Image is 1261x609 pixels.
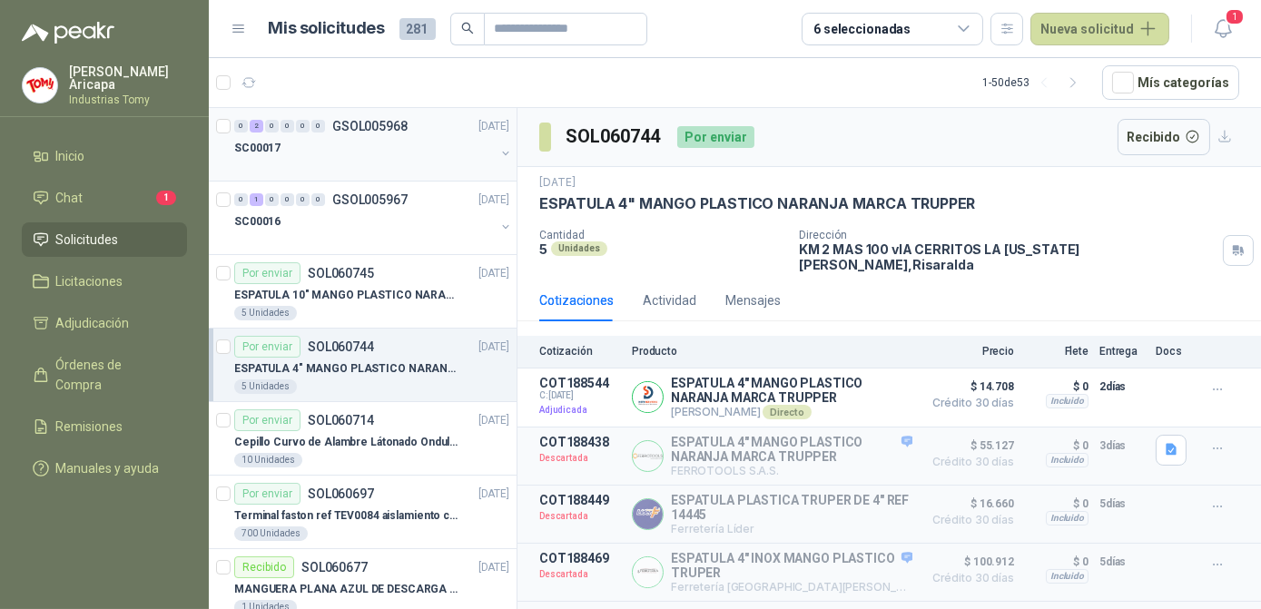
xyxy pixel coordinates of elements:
[633,557,663,587] img: Company Logo
[478,339,509,356] p: [DATE]
[478,486,509,503] p: [DATE]
[56,188,84,208] span: Chat
[799,241,1216,272] p: KM 2 MAS 100 vIA CERRITOS LA [US_STATE] [PERSON_NAME] , Risaralda
[671,376,912,405] p: ESPATULA 4" MANGO PLASTICO NARANJA MARCA TRUPPER
[234,120,248,133] div: 0
[308,340,374,353] p: SOL060744
[234,306,297,320] div: 5 Unidades
[234,115,513,173] a: 0 2 0 0 0 0 GSOL005968[DATE] SC00017
[22,451,187,486] a: Manuales y ayuda
[1099,493,1145,515] p: 5 días
[1046,394,1089,408] div: Incluido
[22,139,187,173] a: Inicio
[22,222,187,257] a: Solicitudes
[234,213,281,231] p: SC00016
[1046,511,1089,526] div: Incluido
[209,255,517,329] a: Por enviarSOL060745[DATE] ESPATULA 10" MANGO PLASTICO NARANJA MARCA TRUPPER5 Unidades
[1025,551,1089,573] p: $ 0
[1046,569,1089,584] div: Incluido
[478,192,509,209] p: [DATE]
[982,68,1088,97] div: 1 - 50 de 53
[234,483,300,505] div: Por enviar
[69,65,187,91] p: [PERSON_NAME] Aricapa
[22,348,187,402] a: Órdenes de Compra
[56,458,160,478] span: Manuales y ayuda
[1225,8,1245,25] span: 1
[539,435,621,449] p: COT188438
[671,522,912,535] p: Ferretería Líder
[1102,65,1239,100] button: Mís categorías
[539,565,621,584] p: Descartada
[923,573,1014,584] span: Crédito 30 días
[632,345,912,358] p: Producto
[923,398,1014,408] span: Crédito 30 días
[234,262,300,284] div: Por enviar
[311,120,325,133] div: 0
[671,405,912,419] p: [PERSON_NAME]
[234,453,302,467] div: 10 Unidades
[539,174,576,192] p: [DATE]
[265,193,279,206] div: 0
[1025,435,1089,457] p: $ 0
[22,409,187,444] a: Remisiones
[234,507,460,525] p: Terminal faston ref TEV0084 aislamiento completo
[1156,345,1192,358] p: Docs
[923,376,1014,398] span: $ 14.708
[566,123,663,151] h3: SOL060744
[763,405,811,419] div: Directo
[539,241,547,257] p: 5
[23,68,57,103] img: Company Logo
[22,306,187,340] a: Adjudicación
[69,94,187,105] p: Industrias Tomy
[1099,345,1145,358] p: Entrega
[308,267,374,280] p: SOL060745
[539,194,975,213] p: ESPATULA 4" MANGO PLASTICO NARANJA MARCA TRUPPER
[671,551,912,580] p: ESPATULA 4" INOX MANGO PLASTICO TRUPER
[250,120,263,133] div: 2
[923,551,1014,573] span: $ 100.912
[209,402,517,476] a: Por enviarSOL060714[DATE] Cepillo Curvo de Alambre Látonado Ondulado con Mango Truper10 Unidades
[56,146,85,166] span: Inicio
[234,434,460,451] p: Cepillo Curvo de Alambre Látonado Ondulado con Mango Truper
[234,193,248,206] div: 0
[725,290,781,310] div: Mensajes
[56,271,123,291] span: Licitaciones
[539,493,621,507] p: COT188449
[671,435,912,464] p: ESPATULA 4" MANGO PLASTICO NARANJA MARCA TRUPPER
[281,193,294,206] div: 0
[539,507,621,526] p: Descartada
[209,476,517,549] a: Por enviarSOL060697[DATE] Terminal faston ref TEV0084 aislamiento completo700 Unidades
[539,345,621,358] p: Cotización
[923,435,1014,457] span: $ 55.127
[296,193,310,206] div: 0
[308,487,374,500] p: SOL060697
[671,464,912,477] p: FERROTOOLS S.A.S.
[1118,119,1211,155] button: Recibido
[478,118,509,135] p: [DATE]
[539,290,614,310] div: Cotizaciones
[539,551,621,565] p: COT188469
[234,581,460,598] p: MANGUERA PLANA AZUL DE DESCARGA 60 PSI X 20 METROS CON UNION DE 6” MAS ABRAZADERAS METALICAS DE 6”
[234,379,297,394] div: 5 Unidades
[56,313,130,333] span: Adjudicación
[633,441,663,471] img: Company Logo
[923,345,1014,358] p: Precio
[671,493,912,522] p: ESPATULA PLASTICA TRUPER DE 4" REF 14445
[281,120,294,133] div: 0
[478,265,509,282] p: [DATE]
[22,22,114,44] img: Logo peakr
[478,559,509,576] p: [DATE]
[677,126,754,148] div: Por enviar
[671,580,912,594] p: Ferretería [GEOGRAPHIC_DATA][PERSON_NAME]
[1046,453,1089,467] div: Incluido
[234,336,300,358] div: Por enviar
[461,22,474,34] span: search
[234,526,308,541] div: 700 Unidades
[399,18,436,40] span: 281
[1025,493,1089,515] p: $ 0
[234,287,460,304] p: ESPATULA 10" MANGO PLASTICO NARANJA MARCA TRUPPER
[311,193,325,206] div: 0
[156,191,176,205] span: 1
[296,120,310,133] div: 0
[332,120,408,133] p: GSOL005968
